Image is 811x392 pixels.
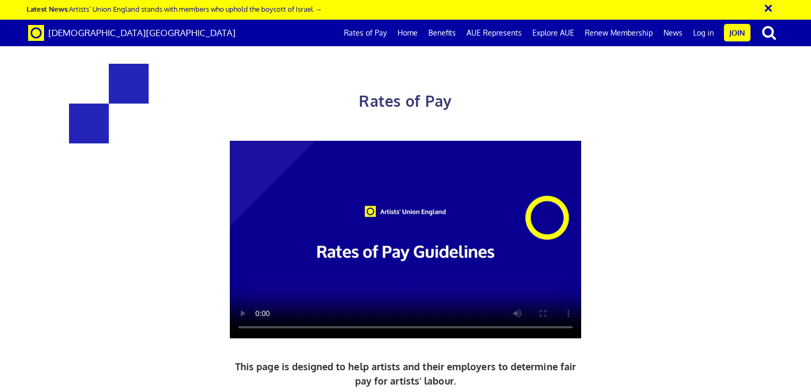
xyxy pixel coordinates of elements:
[527,20,580,46] a: Explore AUE
[339,20,392,46] a: Rates of Pay
[392,20,423,46] a: Home
[753,21,786,44] button: search
[658,20,688,46] a: News
[423,20,461,46] a: Benefits
[20,20,244,46] a: Brand [DEMOGRAPHIC_DATA][GEOGRAPHIC_DATA]
[27,4,322,13] a: Latest News:Artists’ Union England stands with members who uphold the boycott of Israel →
[724,24,750,41] a: Join
[359,91,452,110] span: Rates of Pay
[48,27,236,38] span: [DEMOGRAPHIC_DATA][GEOGRAPHIC_DATA]
[27,4,69,13] strong: Latest News:
[580,20,658,46] a: Renew Membership
[461,20,527,46] a: AUE Represents
[688,20,719,46] a: Log in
